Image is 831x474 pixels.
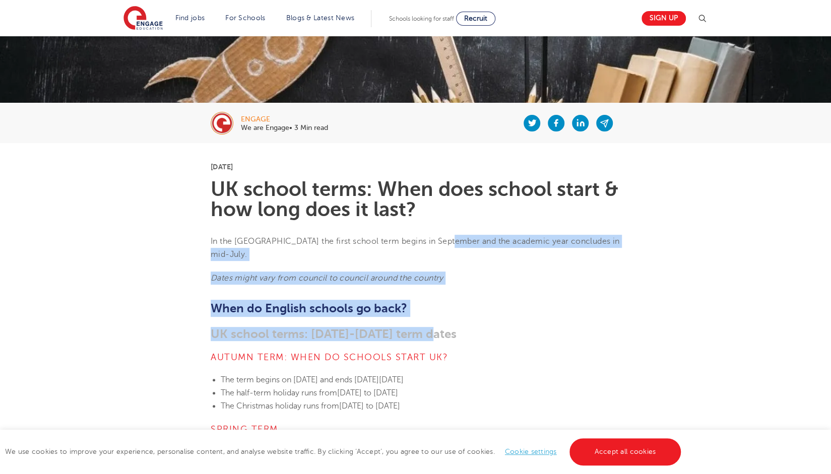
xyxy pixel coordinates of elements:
[286,14,355,22] a: Blogs & Latest News
[293,375,404,384] span: [DATE] and ends [DATE][DATE]
[221,401,339,411] span: The Christmas holiday runs from
[505,448,557,455] a: Cookie settings
[5,448,683,455] span: We use cookies to improve your experience, personalise content, and analyse website traffic. By c...
[123,6,163,31] img: Engage Education
[456,12,495,26] a: Recruit
[225,14,265,22] a: For Schools
[569,438,681,465] a: Accept all cookies
[337,388,398,397] span: [DATE] to [DATE]
[464,15,487,22] span: Recruit
[339,401,400,411] span: [DATE] to [DATE]
[211,163,620,170] p: [DATE]
[389,15,454,22] span: Schools looking for staff
[221,388,337,397] span: The half-term holiday runs from
[221,375,291,384] span: The term begins on
[211,274,443,283] em: Dates might vary from council to council around the country
[211,327,457,341] span: UK school terms: [DATE]-[DATE] term dates
[241,116,328,123] div: engage
[211,424,278,434] span: Spring term
[211,179,620,220] h1: UK school terms: When does school start & how long does it last?
[642,11,686,26] a: Sign up
[241,124,328,131] p: We are Engage• 3 Min read
[175,14,205,22] a: Find jobs
[211,352,448,362] span: Autumn term: When do schools start UK?
[211,300,620,317] h2: When do English schools go back?
[211,237,619,259] span: In the [GEOGRAPHIC_DATA] the first school term begins in September and the academic year conclude...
